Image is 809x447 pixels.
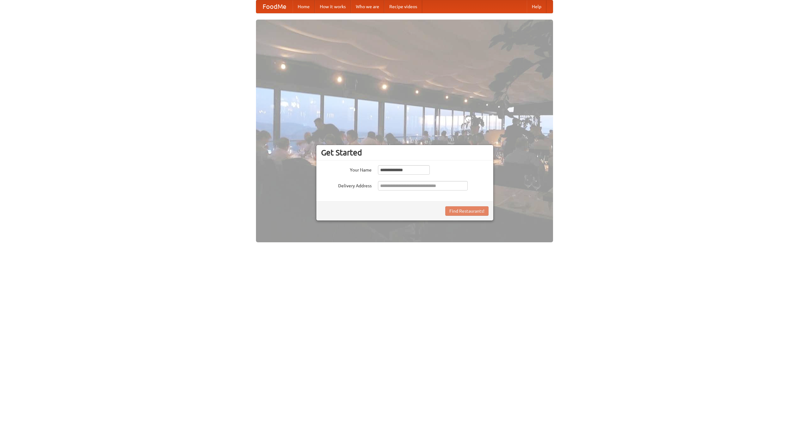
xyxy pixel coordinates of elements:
a: Home [293,0,315,13]
a: FoodMe [256,0,293,13]
a: How it works [315,0,351,13]
a: Who we are [351,0,384,13]
a: Help [527,0,546,13]
label: Your Name [321,165,372,173]
h3: Get Started [321,148,489,157]
a: Recipe videos [384,0,422,13]
button: Find Restaurants! [445,206,489,216]
label: Delivery Address [321,181,372,189]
